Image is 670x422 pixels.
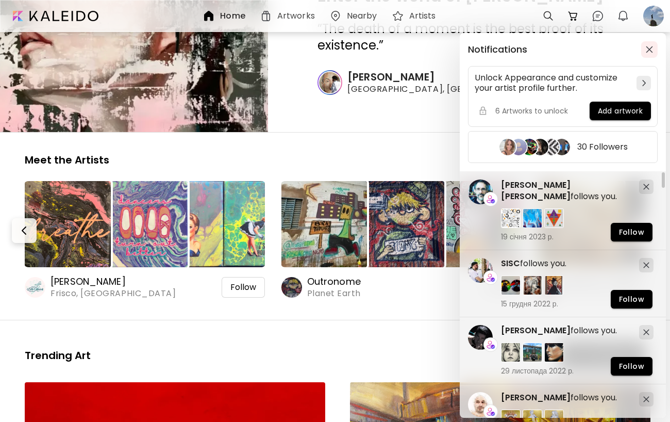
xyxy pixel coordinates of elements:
[619,227,644,238] span: Follow
[641,41,658,58] button: closeButton
[577,142,628,152] h5: 30 Followers
[619,294,644,305] span: Follow
[590,102,651,120] button: Add artwork
[501,232,631,241] span: 19 січня 2023 р.
[501,392,631,403] h5: follows you.
[501,299,631,309] span: 15 грудня 2022 р.
[611,290,652,309] button: Follow
[646,46,653,53] img: closeButton
[611,357,652,376] button: Follow
[501,179,571,202] span: [PERSON_NAME] [PERSON_NAME]
[501,324,571,336] span: [PERSON_NAME]
[501,180,631,202] h5: follows you.
[501,258,631,269] h5: follows you.
[501,392,571,403] span: [PERSON_NAME]
[642,80,646,86] img: chevron
[495,106,568,116] h5: 6 Artworks to unlock
[619,361,644,372] span: Follow
[598,106,643,117] span: Add artwork
[468,44,527,55] h5: Notifications
[501,366,631,376] span: 29 листопада 2022 р.
[501,257,520,269] span: SISC
[501,325,631,336] h5: follows you.
[475,73,632,93] h5: Unlock Appearance and customize your artist profile further.
[611,223,652,241] button: Follow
